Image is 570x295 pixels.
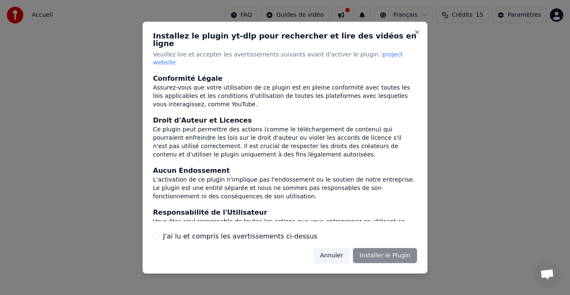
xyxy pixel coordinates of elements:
button: Annuler [313,248,350,263]
span: project website [153,51,403,66]
div: Ce plugin peut permettre des actions (comme le téléchargement de contenu) qui pourraient enfreind... [153,126,417,159]
label: J'ai lu et compris les avertissements ci-dessus [163,231,317,241]
div: Aucun Endossement [153,166,417,176]
div: Conformité Légale [153,74,417,84]
p: Veuillez lire et accepter les avertissements suivants avant d'activer le plugin. [153,50,417,67]
div: Assurez-vous que votre utilisation de ce plugin est en pleine conformité avec toutes les lois app... [153,84,417,109]
h2: Installez le plugin yt-dlp pour rechercher et lire des vidéos en ligne [153,32,417,47]
div: L'activation de ce plugin n'implique pas l'endossement ou le soutien de notre entreprise. Le plug... [153,176,417,201]
div: Droit d'Auteur et Licences [153,115,417,126]
div: Vous êtes seul responsable de toutes les actions que vous entreprenez en utilisant ce plugin. Cel... [153,218,417,243]
div: Responsabilité de l'Utilisateur [153,208,417,218]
